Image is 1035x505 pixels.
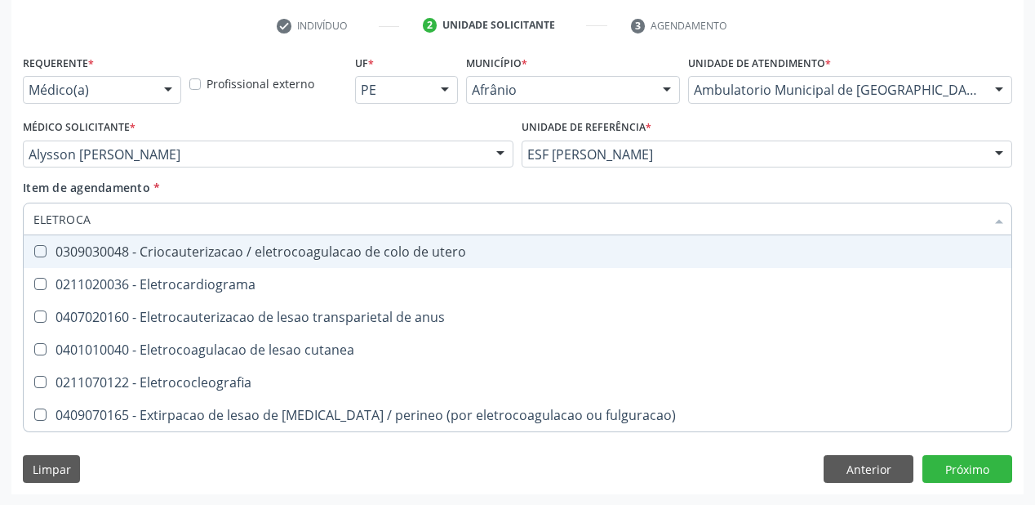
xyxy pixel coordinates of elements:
label: Profissional externo [207,75,314,92]
label: UF [355,51,374,76]
input: Buscar por procedimentos [33,203,985,235]
div: 0401010040 - Eletrocoagulacao de lesao cutanea [33,343,1002,356]
span: Alysson [PERSON_NAME] [29,146,480,163]
label: Requerente [23,51,94,76]
button: Próximo [922,455,1012,483]
div: 0407020160 - Eletrocauterizacao de lesao transparietal de anus [33,311,1002,324]
div: 0211070122 - Eletrococleografia [33,376,1002,389]
span: ESF [PERSON_NAME] [527,146,979,163]
span: Item de agendamento [23,180,150,195]
label: Unidade de referência [522,115,651,141]
div: 2 [423,18,438,33]
span: Médico(a) [29,82,148,98]
button: Anterior [824,455,913,483]
label: Unidade de atendimento [688,51,831,76]
span: Ambulatorio Municipal de [GEOGRAPHIC_DATA] [694,82,979,98]
label: Município [466,51,527,76]
label: Médico Solicitante [23,115,135,141]
div: Unidade solicitante [442,18,555,33]
div: 0409070165 - Extirpacao de lesao de [MEDICAL_DATA] / perineo (por eletrocoagulacao ou fulguracao) [33,409,1002,422]
span: PE [361,82,424,98]
div: 0309030048 - Criocauterizacao / eletrocoagulacao de colo de utero [33,245,1002,258]
span: Afrânio [472,82,646,98]
div: 0211020036 - Eletrocardiograma [33,278,1002,291]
